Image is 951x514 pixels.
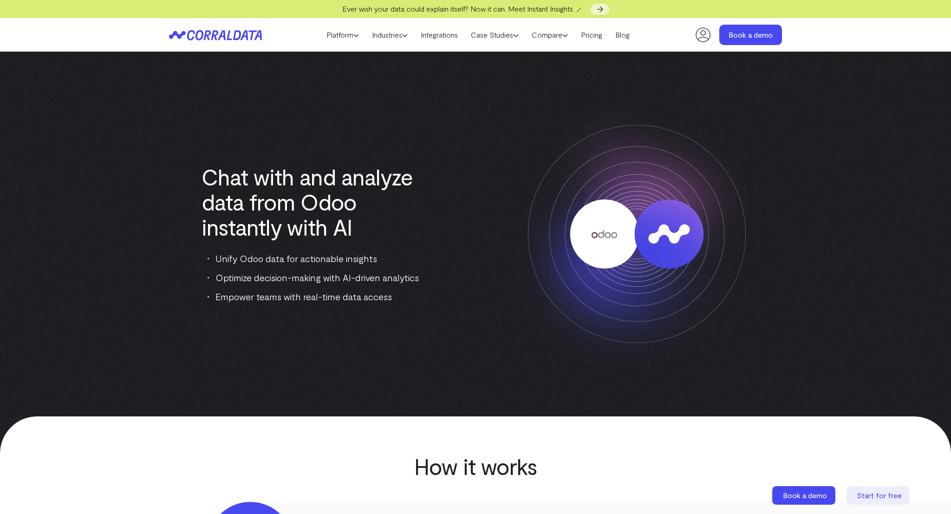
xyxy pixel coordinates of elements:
h1: Chat with and analyze data from Odoo instantly with AI [202,164,427,239]
li: Optimize decision-making with AI-driven analytics [208,270,427,285]
span: Book a demo [783,491,827,500]
a: Platform [320,28,365,42]
a: Compare [525,28,574,42]
a: Book a demo [719,25,782,45]
h2: How it works [315,454,636,479]
a: Integrations [414,28,464,42]
a: Start for free [847,486,912,505]
li: Unify Odoo data for actionable insights [208,251,427,266]
li: Empower teams with real-time data access [208,289,427,304]
a: Pricing [574,28,609,42]
a: Blog [609,28,636,42]
a: Case Studies [464,28,525,42]
span: Start for free [857,491,902,500]
a: Industries [365,28,414,42]
a: Book a demo [772,486,837,505]
span: Ever wish your data could explain itself? Now it can. Meet Instant Insights 🪄 [342,4,584,13]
